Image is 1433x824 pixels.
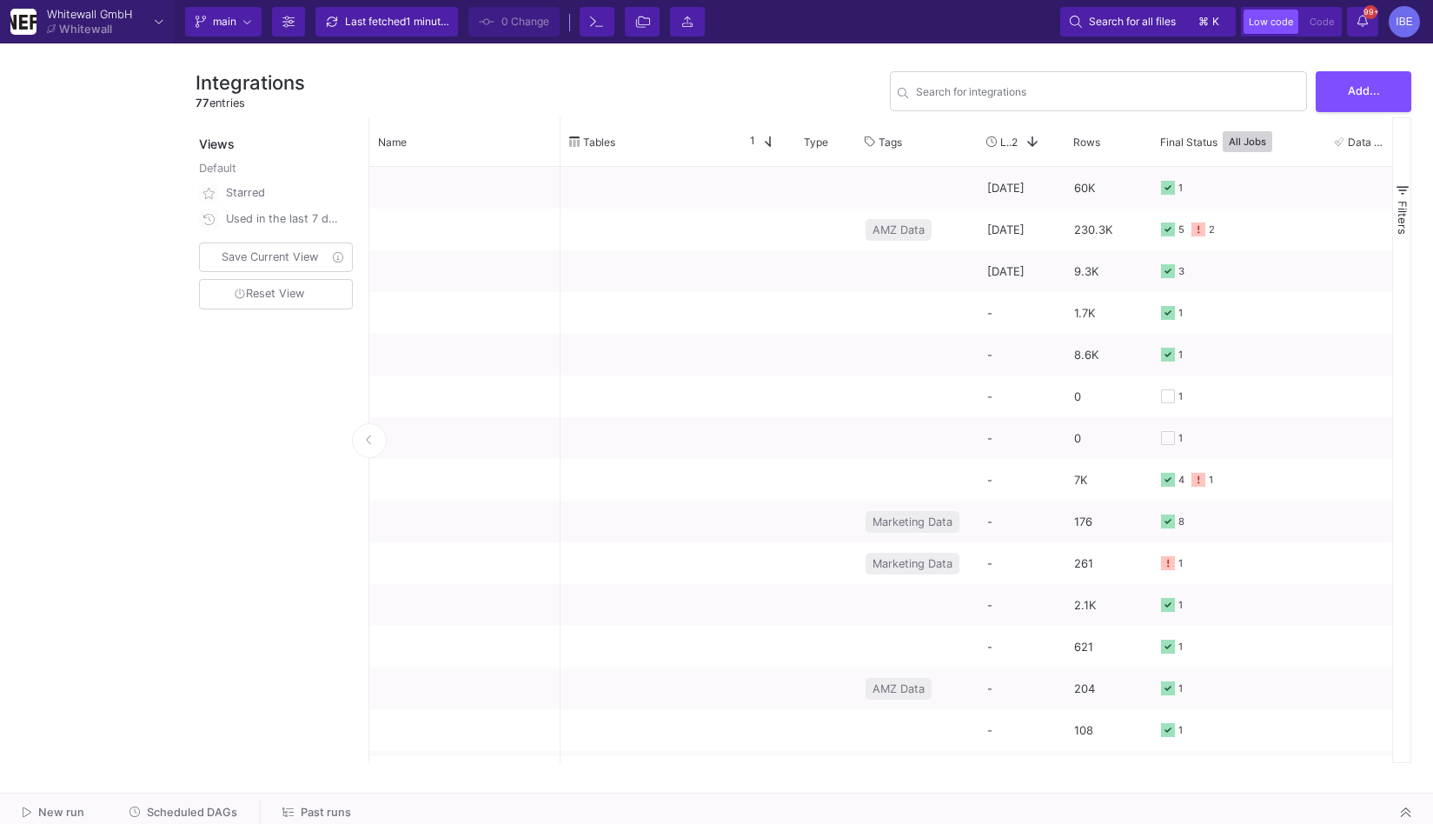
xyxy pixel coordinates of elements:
[1178,543,1183,584] div: 1
[978,417,1065,459] div: -
[978,334,1065,375] div: -
[199,279,353,309] button: Reset View
[196,206,356,232] button: Used in the last 7 days
[872,752,952,793] span: Marketing Data
[1089,9,1176,35] span: Search for all files
[38,806,84,819] span: New run
[235,287,304,300] span: Reset View
[199,160,356,180] div: Default
[1065,542,1151,584] div: 261
[1065,751,1151,793] div: 21
[196,96,209,110] span: 77
[978,751,1065,793] div: -
[1209,209,1215,250] div: 2
[1209,460,1213,501] div: 1
[10,9,36,35] img: YZ4Yr8zUCx6JYM5gIgaTIQYeTXdcwQjnYC8iZtTV.png
[1212,11,1219,32] span: k
[583,136,615,149] span: Tables
[196,117,360,153] div: Views
[1316,71,1411,112] button: Add...
[1244,10,1298,34] button: Low code
[1249,16,1293,28] span: Low code
[1060,7,1236,37] button: Search for all files⌘k
[978,626,1065,668] div: -
[1073,136,1100,149] span: Rows
[1396,201,1410,235] span: Filters
[196,180,356,206] button: Starred
[406,15,468,28] span: 1 minute ago
[59,23,112,35] div: Whitewall
[1198,11,1209,32] span: ⌘
[1193,11,1226,32] button: ⌘k
[1310,16,1334,28] span: Code
[1178,335,1183,375] div: 1
[1348,84,1380,97] span: Add...
[213,9,236,35] span: main
[1178,502,1184,542] div: 8
[196,95,305,111] div: entries
[378,136,407,149] span: Name
[978,167,1065,209] div: [DATE]
[199,243,353,272] button: Save Current View
[222,250,318,263] span: Save Current View
[872,543,952,584] span: Marketing Data
[1065,709,1151,751] div: 108
[1065,209,1151,250] div: 230.3K
[1065,626,1151,668] div: 621
[978,292,1065,334] div: -
[978,668,1065,709] div: -
[743,134,755,150] span: 1
[978,250,1065,292] div: [DATE]
[1178,710,1183,751] div: 1
[226,206,342,232] div: Used in the last 7 days
[879,136,902,149] span: Tags
[872,502,952,542] span: Marketing Data
[978,542,1065,584] div: -
[196,71,305,94] h3: Integrations
[804,136,828,149] span: Type
[1178,585,1183,626] div: 1
[1000,136,1012,149] span: Last Used
[1348,136,1388,149] span: Data Tests
[978,584,1065,626] div: -
[978,375,1065,417] div: -
[147,806,237,819] span: Scheduled DAGs
[1389,6,1420,37] div: IBE
[978,501,1065,542] div: -
[1383,6,1420,37] button: IBE
[1160,122,1301,162] div: Final Status
[1178,251,1184,292] div: 3
[1178,168,1183,209] div: 1
[226,180,342,206] div: Starred
[1012,136,1018,149] span: 2
[978,209,1065,250] div: [DATE]
[978,459,1065,501] div: -
[1347,7,1378,37] button: 99+
[1178,752,1183,793] div: 1
[1065,501,1151,542] div: 176
[1065,292,1151,334] div: 1.7K
[978,709,1065,751] div: -
[1065,250,1151,292] div: 9.3K
[872,668,925,709] span: AMZ Data
[301,806,351,819] span: Past runs
[1065,167,1151,209] div: 60K
[1178,376,1183,417] div: 1
[872,209,925,250] span: AMZ Data
[1065,584,1151,626] div: 2.1K
[1363,5,1377,19] span: 99+
[185,7,262,37] button: main
[1304,10,1339,34] button: Code
[315,7,458,37] button: Last fetched1 minute ago
[1065,459,1151,501] div: 7K
[1178,418,1183,459] div: 1
[1065,375,1151,417] div: 0
[1223,131,1272,152] button: All Jobs
[1065,417,1151,459] div: 0
[1065,334,1151,375] div: 8.6K
[1178,668,1183,709] div: 1
[1178,627,1183,668] div: 1
[345,9,449,35] div: Last fetched
[1178,293,1183,334] div: 1
[1178,209,1184,250] div: 5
